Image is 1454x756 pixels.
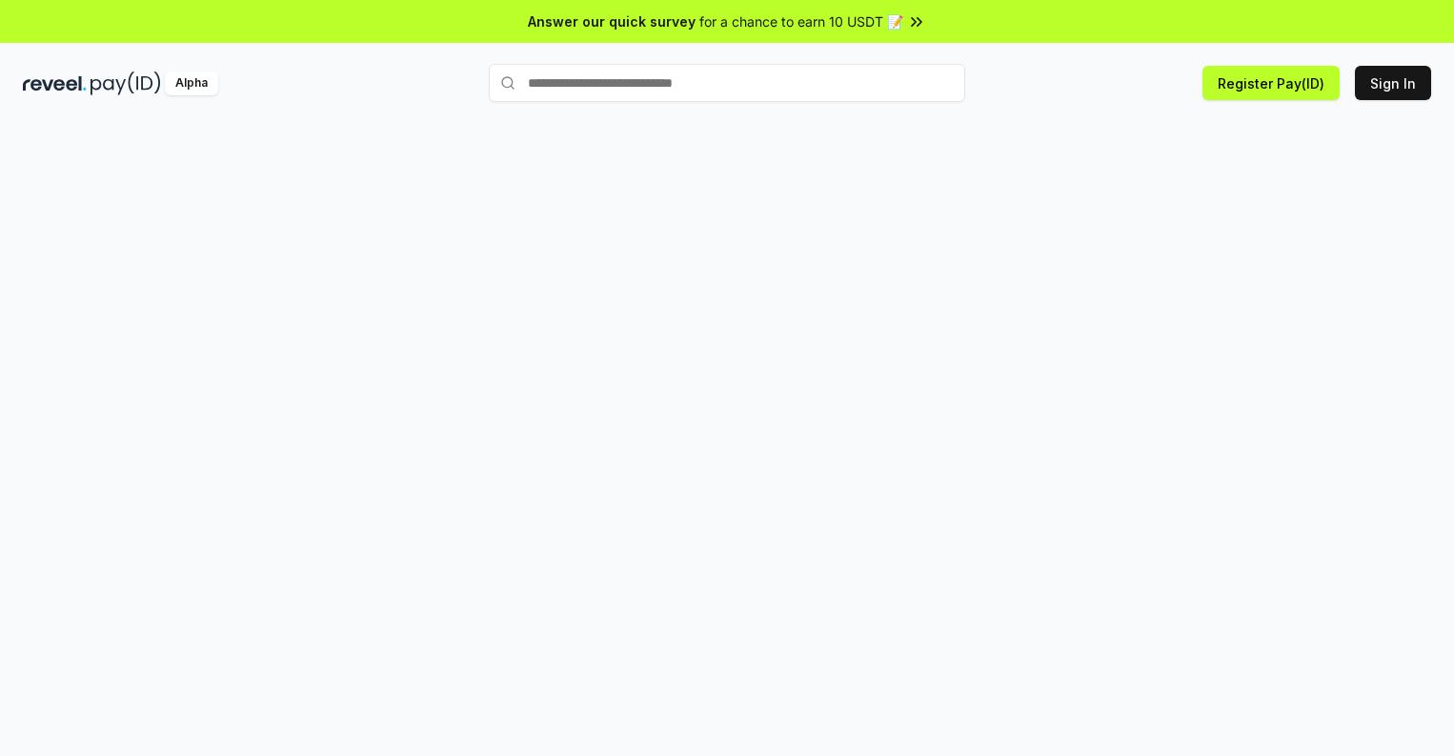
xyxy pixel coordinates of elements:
[528,11,696,31] span: Answer our quick survey
[1202,66,1340,100] button: Register Pay(ID)
[699,11,903,31] span: for a chance to earn 10 USDT 📝
[91,72,161,95] img: pay_id
[23,72,87,95] img: reveel_dark
[1355,66,1431,100] button: Sign In
[165,72,218,95] div: Alpha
